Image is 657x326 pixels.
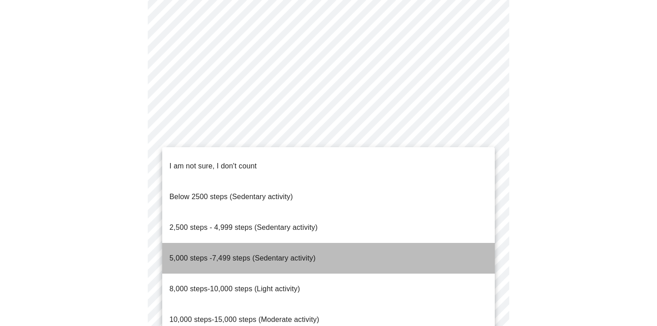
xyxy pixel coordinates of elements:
[169,193,293,200] span: Below 2500 steps (Sedentary activity)
[169,162,257,170] span: I am not sure, I don't count
[169,285,300,293] span: 8,000 steps-10,000 steps (Light activity)
[169,224,318,231] span: 2,500 steps - 4,999 steps (Sedentary activity)
[169,254,315,262] span: 5,000 steps -7,499 steps (Sedentary activity)
[169,316,319,323] span: 10,000 steps-15,000 steps (Moderate activity)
